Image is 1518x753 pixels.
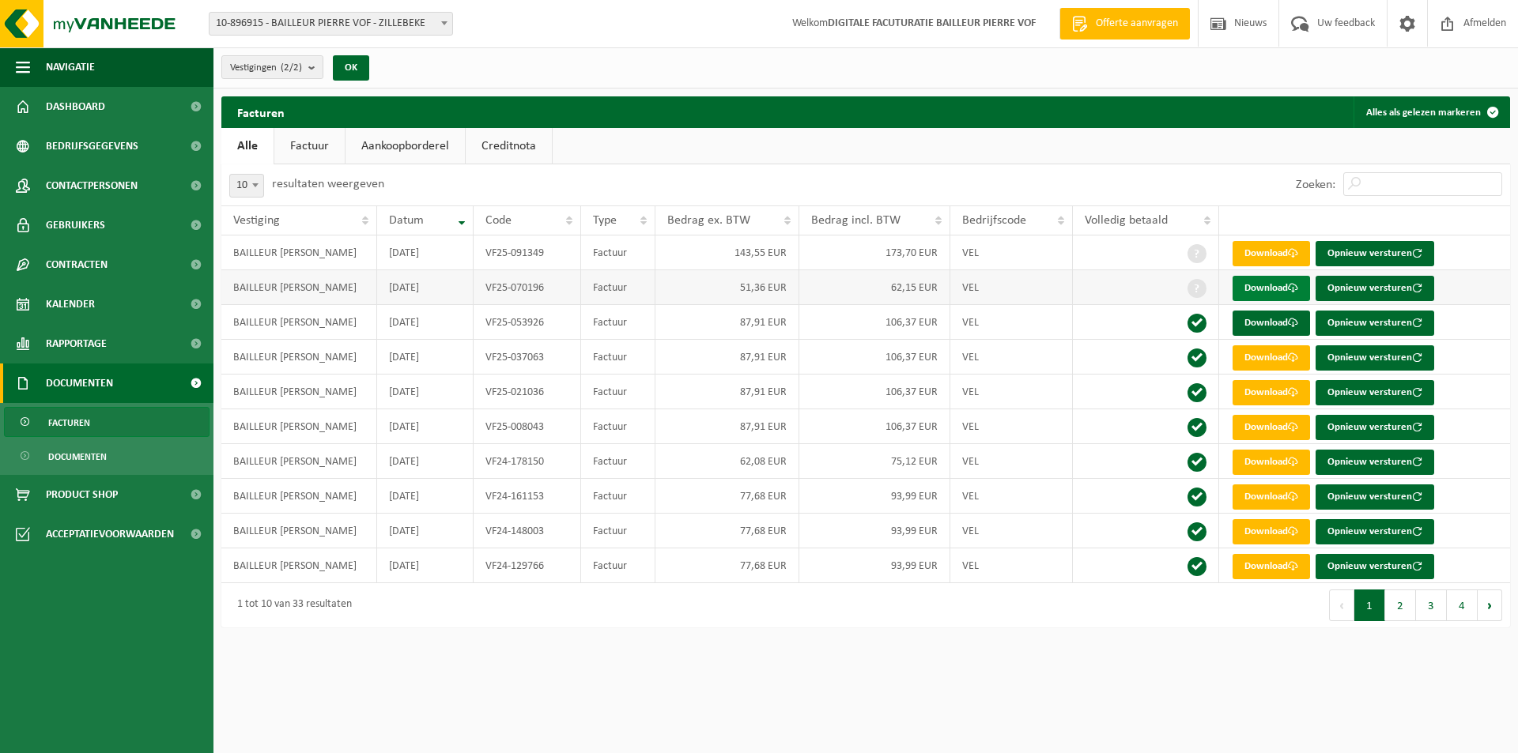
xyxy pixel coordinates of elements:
[474,340,580,375] td: VF25-037063
[1329,589,1354,621] button: Previous
[950,305,1073,340] td: VEL
[230,56,302,80] span: Vestigingen
[799,235,951,270] td: 173,70 EUR
[655,375,799,409] td: 87,91 EUR
[593,214,617,227] span: Type
[377,270,474,305] td: [DATE]
[1316,311,1434,336] button: Opnieuw versturen
[950,444,1073,479] td: VEL
[229,591,352,619] div: 1 tot 10 van 33 resultaten
[377,479,474,514] td: [DATE]
[474,479,580,514] td: VF24-161153
[950,409,1073,444] td: VEL
[1233,484,1310,510] a: Download
[1059,8,1190,40] a: Offerte aanvragen
[799,514,951,548] td: 93,99 EUR
[655,514,799,548] td: 77,68 EUR
[221,270,377,305] td: BAILLEUR [PERSON_NAME]
[48,442,107,472] span: Documenten
[581,479,655,514] td: Factuur
[46,87,105,126] span: Dashboard
[655,235,799,270] td: 143,55 EUR
[474,375,580,409] td: VF25-021036
[581,305,655,340] td: Factuur
[1296,179,1335,191] label: Zoeken:
[474,235,580,270] td: VF25-091349
[46,324,107,363] span: Rapportage
[655,444,799,479] td: 62,08 EUR
[272,178,384,190] label: resultaten weergeven
[581,444,655,479] td: Factuur
[655,305,799,340] td: 87,91 EUR
[950,479,1073,514] td: VEL
[950,270,1073,305] td: VEL
[221,375,377,409] td: BAILLEUR [PERSON_NAME]
[581,409,655,444] td: Factuur
[389,214,424,227] span: Datum
[581,270,655,305] td: Factuur
[1316,276,1434,301] button: Opnieuw versturen
[1316,241,1434,266] button: Opnieuw versturen
[811,214,901,227] span: Bedrag incl. BTW
[333,55,369,81] button: OK
[1316,519,1434,544] button: Opnieuw versturen
[1354,96,1509,128] button: Alles als gelezen markeren
[221,235,377,270] td: BAILLEUR [PERSON_NAME]
[474,270,580,305] td: VF25-070196
[377,340,474,375] td: [DATE]
[221,409,377,444] td: BAILLEUR [PERSON_NAME]
[799,340,951,375] td: 106,37 EUR
[950,340,1073,375] td: VEL
[377,548,474,583] td: [DATE]
[466,128,552,164] a: Creditnota
[221,55,323,79] button: Vestigingen(2/2)
[1233,311,1310,336] a: Download
[655,270,799,305] td: 51,36 EUR
[1478,589,1502,621] button: Next
[221,340,377,375] td: BAILLEUR [PERSON_NAME]
[46,166,138,205] span: Contactpersonen
[828,17,1036,29] strong: DIGITALE FACUTURATIE BAILLEUR PIERRE VOF
[799,548,951,583] td: 93,99 EUR
[1447,589,1478,621] button: 4
[48,408,90,438] span: Facturen
[46,363,113,403] span: Documenten
[1316,380,1434,405] button: Opnieuw versturen
[1092,16,1182,32] span: Offerte aanvragen
[221,479,377,514] td: BAILLEUR [PERSON_NAME]
[221,444,377,479] td: BAILLEUR [PERSON_NAME]
[581,548,655,583] td: Factuur
[377,444,474,479] td: [DATE]
[1233,380,1310,405] a: Download
[4,441,210,471] a: Documenten
[1233,415,1310,440] a: Download
[377,235,474,270] td: [DATE]
[281,62,302,73] count: (2/2)
[46,47,95,87] span: Navigatie
[230,175,263,197] span: 10
[221,128,274,164] a: Alle
[1233,276,1310,301] a: Download
[46,284,95,324] span: Kalender
[799,409,951,444] td: 106,37 EUR
[1416,589,1447,621] button: 3
[1233,554,1310,579] a: Download
[46,475,118,514] span: Product Shop
[655,409,799,444] td: 87,91 EUR
[1233,519,1310,544] a: Download
[950,235,1073,270] td: VEL
[474,409,580,444] td: VF25-008043
[474,548,580,583] td: VF24-129766
[474,514,580,548] td: VF24-148003
[221,548,377,583] td: BAILLEUR [PERSON_NAME]
[581,235,655,270] td: Factuur
[229,174,264,198] span: 10
[346,128,465,164] a: Aankoopborderel
[210,13,452,35] span: 10-896915 - BAILLEUR PIERRE VOF - ZILLEBEKE
[1233,450,1310,475] a: Download
[1316,345,1434,371] button: Opnieuw versturen
[46,245,108,284] span: Contracten
[485,214,512,227] span: Code
[1316,415,1434,440] button: Opnieuw versturen
[474,305,580,340] td: VF25-053926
